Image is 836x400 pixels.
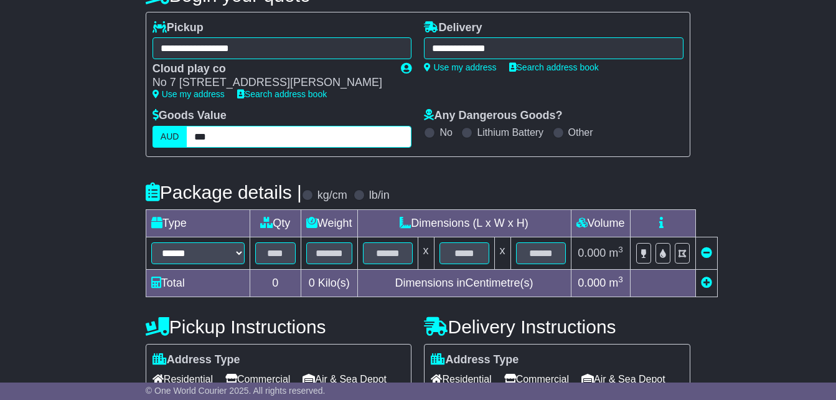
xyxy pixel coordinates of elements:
[146,269,250,297] td: Total
[494,237,510,269] td: x
[153,109,227,123] label: Goods Value
[618,245,623,254] sup: 3
[357,269,571,297] td: Dimensions in Centimetre(s)
[431,369,491,389] span: Residential
[568,126,593,138] label: Other
[153,76,389,90] div: No 7 [STREET_ADDRESS][PERSON_NAME]
[424,317,690,337] h4: Delivery Instructions
[237,89,327,99] a: Search address book
[225,369,290,389] span: Commercial
[309,277,315,289] span: 0
[509,62,599,72] a: Search address book
[146,209,250,237] td: Type
[301,269,357,297] td: Kilo(s)
[301,209,357,237] td: Weight
[153,126,187,148] label: AUD
[369,189,390,202] label: lb/in
[146,386,326,396] span: © One World Courier 2025. All rights reserved.
[424,109,562,123] label: Any Dangerous Goods?
[618,275,623,284] sup: 3
[317,189,347,202] label: kg/cm
[701,277,712,289] a: Add new item
[424,21,482,35] label: Delivery
[578,247,606,259] span: 0.000
[153,353,240,367] label: Address Type
[424,62,496,72] a: Use my address
[701,247,712,259] a: Remove this item
[153,89,225,99] a: Use my address
[250,269,301,297] td: 0
[303,369,387,389] span: Air & Sea Depot
[609,277,623,289] span: m
[153,369,213,389] span: Residential
[250,209,301,237] td: Qty
[609,247,623,259] span: m
[581,369,665,389] span: Air & Sea Depot
[357,209,571,237] td: Dimensions (L x W x H)
[418,237,434,269] td: x
[578,277,606,289] span: 0.000
[571,209,630,237] td: Volume
[146,182,302,202] h4: Package details |
[153,62,389,76] div: Cloud play co
[146,317,412,337] h4: Pickup Instructions
[439,126,452,138] label: No
[153,21,204,35] label: Pickup
[504,369,569,389] span: Commercial
[477,126,543,138] label: Lithium Battery
[431,353,519,367] label: Address Type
